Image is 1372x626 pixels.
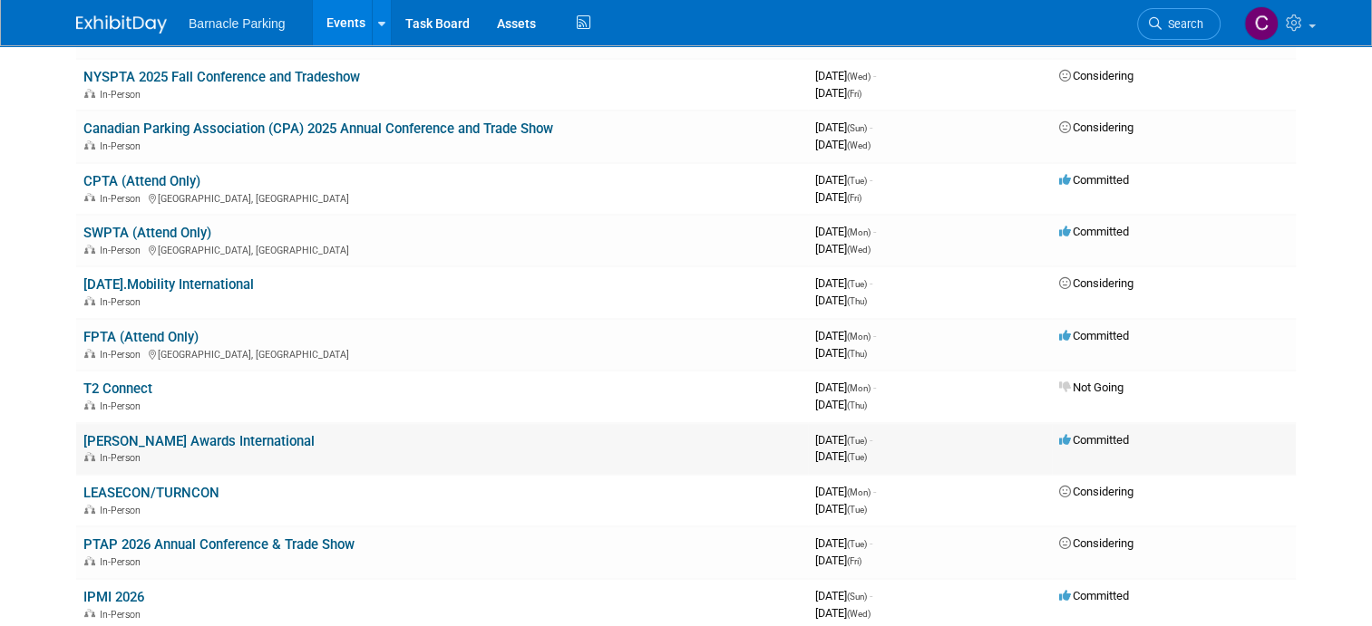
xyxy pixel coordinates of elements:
[84,609,95,618] img: In-Person Event
[847,487,871,497] span: (Mon)
[83,380,152,397] a: T2 Connect
[1244,6,1279,41] img: Cara Murray
[84,556,95,565] img: In-Person Event
[1059,589,1129,602] span: Committed
[847,349,867,359] span: (Thu)
[83,485,219,501] a: LEASECON/TURNCON
[84,245,95,254] img: In-Person Event
[1059,329,1129,342] span: Committed
[100,452,146,464] span: In-Person
[815,589,872,602] span: [DATE]
[189,16,286,31] span: Barnacle Parking
[815,120,872,134] span: [DATE]
[815,225,876,238] span: [DATE]
[815,242,871,255] span: [DATE]
[815,190,861,204] span: [DATE]
[847,609,871,619] span: (Wed)
[873,485,876,498] span: -
[815,346,867,360] span: [DATE]
[847,245,871,255] span: (Wed)
[100,245,146,256] span: In-Person
[83,589,144,605] a: IPMI 2026
[84,89,95,98] img: In-Person Event
[83,433,315,449] a: [PERSON_NAME] Awards International
[847,383,871,393] span: (Mon)
[100,193,146,205] span: In-Person
[870,173,872,187] span: -
[815,536,872,550] span: [DATE]
[847,227,871,237] span: (Mon)
[1059,485,1134,498] span: Considering
[84,296,95,305] img: In-Person Event
[1059,380,1124,394] span: Not Going
[100,505,146,516] span: In-Person
[847,452,867,462] span: (Tue)
[815,86,861,100] span: [DATE]
[847,539,867,549] span: (Tue)
[83,190,801,205] div: [GEOGRAPHIC_DATA], [GEOGRAPHIC_DATA]
[84,349,95,358] img: In-Person Event
[100,556,146,568] span: In-Person
[847,436,867,446] span: (Tue)
[1059,120,1134,134] span: Considering
[100,349,146,361] span: In-Person
[83,536,355,553] a: PTAP 2026 Annual Conference & Trade Show
[847,140,871,150] span: (Wed)
[83,276,254,293] a: [DATE].Mobility International
[100,140,146,152] span: In-Person
[847,123,867,133] span: (Sun)
[84,505,95,514] img: In-Person Event
[1059,225,1129,238] span: Committed
[873,225,876,238] span: -
[847,556,861,566] span: (Fri)
[100,296,146,308] span: In-Person
[83,346,801,361] div: [GEOGRAPHIC_DATA], [GEOGRAPHIC_DATA]
[815,433,872,447] span: [DATE]
[1059,69,1134,82] span: Considering
[815,606,871,620] span: [DATE]
[815,294,867,307] span: [DATE]
[847,332,871,342] span: (Mon)
[1059,433,1129,447] span: Committed
[847,296,867,306] span: (Thu)
[847,505,867,515] span: (Tue)
[815,485,876,498] span: [DATE]
[83,242,801,256] div: [GEOGRAPHIC_DATA], [GEOGRAPHIC_DATA]
[83,69,360,85] a: NYSPTA 2025 Fall Conference and Tradeshow
[83,173,200,189] a: CPTA (Attend Only)
[815,554,861,567] span: [DATE]
[83,225,211,241] a: SWPTA (Attend Only)
[1059,276,1134,290] span: Considering
[873,69,876,82] span: -
[815,398,867,411] span: [DATE]
[84,140,95,149] img: In-Person Event
[870,433,872,447] span: -
[83,329,199,345] a: FPTA (Attend Only)
[847,592,867,602] span: (Sun)
[1059,173,1129,187] span: Committed
[83,120,553,137] a: Canadian Parking Association (CPA) 2025 Annual Conference and Trade Show
[847,193,861,203] span: (Fri)
[870,276,872,290] span: -
[847,72,871,82] span: (Wed)
[76,15,167,34] img: ExhibitDay
[815,69,876,82] span: [DATE]
[815,138,871,151] span: [DATE]
[100,89,146,101] span: In-Person
[870,120,872,134] span: -
[815,380,876,394] span: [DATE]
[84,452,95,461] img: In-Person Event
[1137,8,1221,40] a: Search
[815,276,872,290] span: [DATE]
[100,609,146,621] span: In-Person
[847,400,867,410] span: (Thu)
[873,329,876,342] span: -
[847,176,867,186] span: (Tue)
[84,400,95,409] img: In-Person Event
[815,329,876,342] span: [DATE]
[815,502,867,515] span: [DATE]
[870,536,872,550] span: -
[1059,536,1134,550] span: Considering
[1162,17,1203,31] span: Search
[815,449,867,463] span: [DATE]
